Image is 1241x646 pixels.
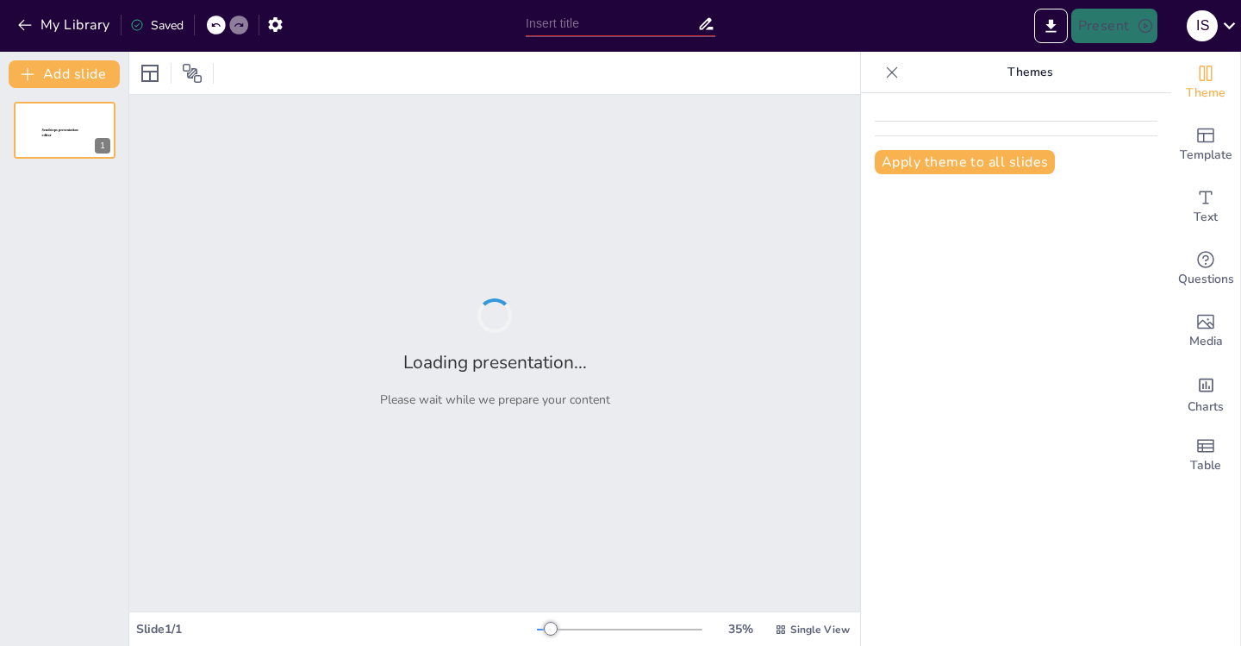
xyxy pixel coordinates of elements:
button: My Library [13,11,117,39]
div: I S [1187,10,1218,41]
span: Table [1190,456,1221,475]
div: Add charts and graphs [1171,362,1240,424]
span: Charts [1188,398,1224,417]
span: Position [182,63,203,84]
div: Saved [130,17,184,34]
span: Sendsteps presentation editor [42,129,78,138]
div: Layout [136,60,164,87]
span: Template [1180,146,1232,165]
div: Get real-time input from your audience [1171,238,1240,300]
span: Media [1189,332,1223,351]
span: Theme [1186,84,1225,103]
button: Present [1071,9,1157,43]
div: Add images, graphics, shapes or video [1171,300,1240,362]
input: Insert title [526,11,697,36]
button: I S [1187,9,1218,43]
div: Add ready made slides [1171,114,1240,176]
div: 1 [95,138,110,154]
button: Apply theme to all slides [875,150,1055,174]
span: Questions [1178,270,1234,289]
div: 1 [14,102,115,159]
span: Text [1194,208,1218,227]
div: Add text boxes [1171,176,1240,238]
button: Add slide [9,60,120,88]
button: Export to PowerPoint [1034,9,1068,43]
div: Slide 1 / 1 [136,621,537,637]
div: Add a table [1171,424,1240,486]
h2: Loading presentation... [403,350,587,374]
div: Change the overall theme [1171,52,1240,114]
p: Themes [906,52,1154,93]
span: Single View [790,623,850,637]
div: 35 % [720,621,761,637]
p: Please wait while we prepare your content [380,392,610,408]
